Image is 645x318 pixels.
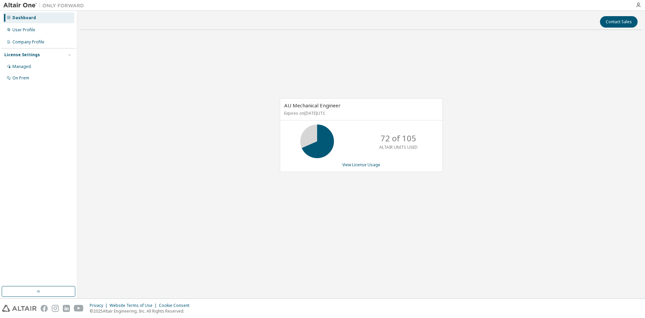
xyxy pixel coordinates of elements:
img: Altair One [3,2,87,9]
p: Expires on [DATE] UTC [284,110,437,116]
p: ALTAIR UNITS USED [379,144,418,150]
span: AU Mechanical Engineer [284,102,341,109]
div: Cookie Consent [159,303,193,308]
img: altair_logo.svg [2,305,37,312]
div: User Profile [12,27,35,33]
div: Website Terms of Use [110,303,159,308]
button: Contact Sales [600,16,638,28]
p: 72 of 105 [381,133,416,144]
a: View License Usage [342,162,380,168]
img: linkedin.svg [63,305,70,312]
img: youtube.svg [74,305,84,312]
p: © 2025 Altair Engineering, Inc. All Rights Reserved. [90,308,193,314]
div: Managed [12,64,31,69]
img: facebook.svg [41,305,48,312]
img: instagram.svg [52,305,59,312]
div: Dashboard [12,15,36,21]
div: On Prem [12,75,29,81]
div: License Settings [4,52,40,58]
div: Privacy [90,303,110,308]
div: Company Profile [12,39,44,45]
